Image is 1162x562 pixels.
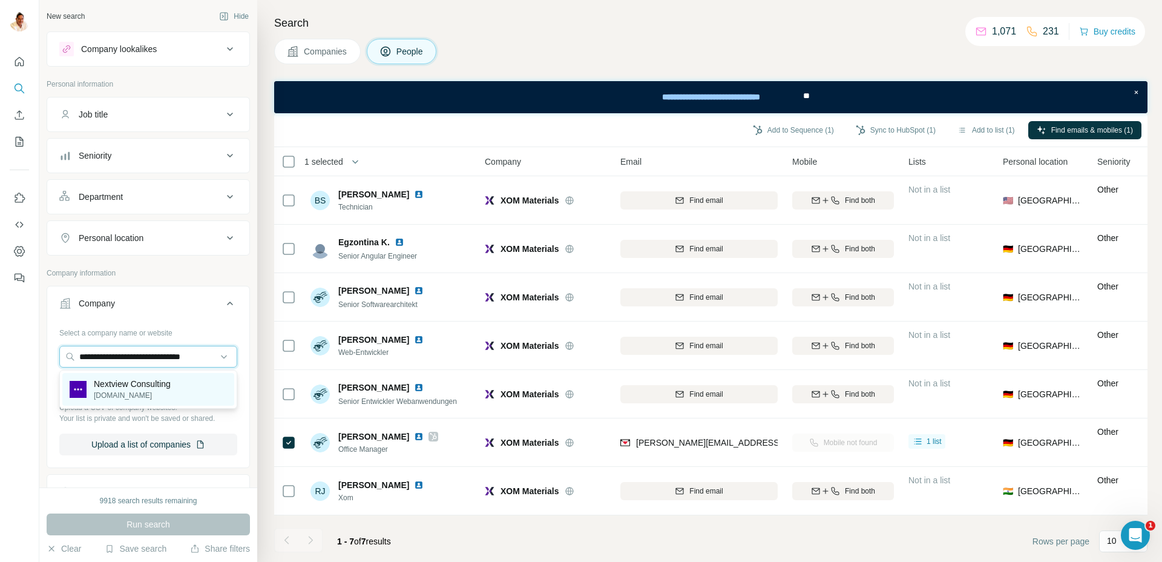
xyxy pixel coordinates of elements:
button: Find emails & mobiles (1) [1028,121,1141,139]
span: 🇩🇪 [1003,340,1013,352]
button: Buy credits [1079,23,1135,40]
span: [PERSON_NAME] [338,285,409,297]
button: Find both [792,191,894,210]
span: [PERSON_NAME] [338,188,409,200]
div: Seniority [79,150,111,162]
span: Find email [689,389,723,400]
span: Lists [908,156,926,168]
span: XOM Materials [501,194,559,207]
span: Web-Entwickler [338,347,428,358]
span: Find email [689,486,723,497]
span: Xom [338,492,428,503]
span: [GEOGRAPHIC_DATA] [1018,388,1083,400]
img: Logo of XOM Materials [485,196,494,205]
button: Find both [792,240,894,258]
span: Find email [689,340,723,351]
img: Logo of XOM Materials [485,293,494,302]
span: XOM Materials [501,437,559,449]
button: Find both [792,482,894,500]
span: Find email [689,292,723,303]
span: Not in a list [908,330,950,340]
span: Find both [845,340,875,351]
span: Other [1097,185,1118,194]
span: Other [1097,475,1118,485]
p: Your list is private and won't be saved or shared. [59,413,237,424]
span: [GEOGRAPHIC_DATA] [1018,291,1083,303]
span: [GEOGRAPHIC_DATA] [1018,437,1083,449]
span: 🇺🇸 [1003,194,1013,207]
div: Company [79,297,115,309]
button: Feedback [10,267,29,289]
iframe: Banner [274,81,1147,113]
div: Company lookalikes [81,43,157,55]
span: 7 [361,537,366,546]
span: Other [1097,282,1118,291]
span: 1 - 7 [337,537,354,546]
img: Avatar [310,336,330,355]
img: LinkedIn logo [395,237,404,247]
span: 🇩🇪 [1003,291,1013,303]
span: Office Manager [338,444,438,455]
img: Logo of XOM Materials [485,486,494,496]
p: Company information [47,268,250,279]
span: [GEOGRAPHIC_DATA] [1018,194,1083,207]
img: Avatar [310,239,330,259]
img: LinkedIn logo [414,383,424,392]
h4: Search [274,15,1147,31]
button: Seniority [47,141,249,170]
img: LinkedIn logo [414,335,424,345]
button: Find email [620,385,778,403]
button: Share filters [190,543,250,555]
span: 🇩🇪 [1003,437,1013,449]
span: [GEOGRAPHIC_DATA] [1018,243,1083,255]
span: [GEOGRAPHIC_DATA] [1018,485,1083,497]
span: XOM Materials [501,243,559,255]
button: Find both [792,385,894,403]
span: Find both [845,243,875,254]
span: Other [1097,427,1118,437]
span: [GEOGRAPHIC_DATA] [1018,340,1083,352]
img: LinkedIn logo [414,286,424,296]
button: Job title [47,100,249,129]
span: Other [1097,330,1118,340]
span: Other [1097,233,1118,243]
span: Companies [304,45,348,58]
span: [PERSON_NAME] [338,431,409,443]
span: Find email [689,243,723,254]
span: Technician [338,202,428,213]
button: Department [47,182,249,211]
button: Dashboard [10,240,29,262]
img: LinkedIn logo [414,190,424,199]
span: Find both [845,486,875,497]
div: Industry [79,486,109,498]
button: Company lookalikes [47,35,249,64]
div: Department [79,191,123,203]
span: 1 selected [304,156,343,168]
span: Find both [845,389,875,400]
button: Find both [792,337,894,355]
span: Senior Angular Engineer [338,252,417,260]
span: Seniority [1097,156,1130,168]
span: XOM Materials [501,340,559,352]
span: Company [485,156,521,168]
span: Find emails & mobiles (1) [1051,125,1133,136]
span: results [337,537,391,546]
span: 1 [1146,521,1155,531]
div: RJ [310,481,330,501]
span: Mobile [792,156,817,168]
iframe: Intercom live chat [1121,521,1150,550]
img: Logo of XOM Materials [485,244,494,254]
button: Add to list (1) [949,121,1023,139]
span: XOM Materials [501,388,559,400]
span: Not in a list [908,282,950,291]
button: Enrich CSV [10,104,29,126]
span: XOM Materials [501,485,559,497]
button: Sync to HubSpot (1) [847,121,944,139]
img: Avatar [310,288,330,307]
button: Use Surfe API [10,214,29,236]
button: Find email [620,191,778,210]
button: Company [47,289,249,323]
div: Select a company name or website [59,323,237,339]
